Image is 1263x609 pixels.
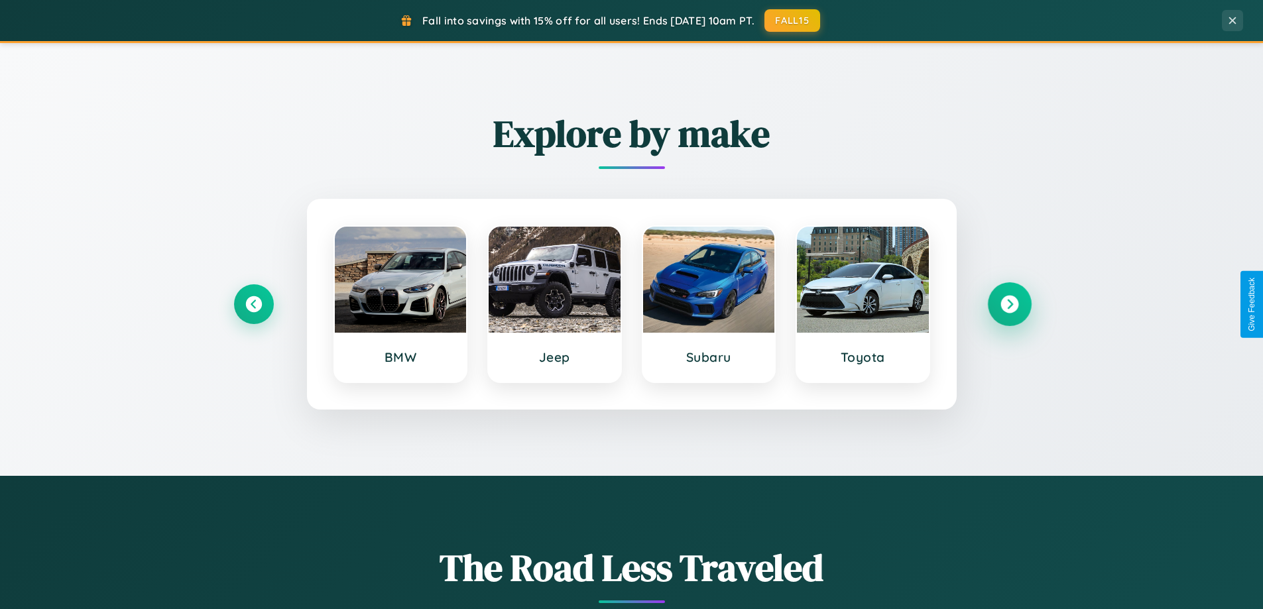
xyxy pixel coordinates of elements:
[764,9,820,32] button: FALL15
[422,14,754,27] span: Fall into savings with 15% off for all users! Ends [DATE] 10am PT.
[348,349,453,365] h3: BMW
[234,542,1030,593] h1: The Road Less Traveled
[1247,278,1256,331] div: Give Feedback
[502,349,607,365] h3: Jeep
[234,108,1030,159] h2: Explore by make
[810,349,916,365] h3: Toyota
[656,349,762,365] h3: Subaru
